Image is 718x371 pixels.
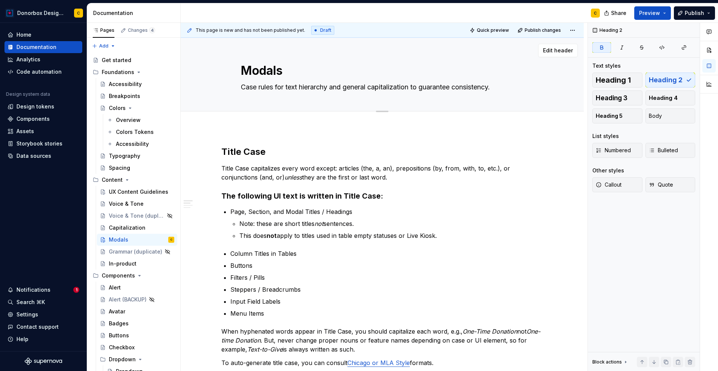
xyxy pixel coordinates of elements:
div: Modals [109,236,128,243]
div: Content [90,174,177,186]
button: Help [4,333,82,345]
p: Menu Items [230,309,543,318]
span: This page is new and has not been published yet. [196,27,305,33]
div: Colors Tokens [116,128,154,136]
div: Buttons [109,332,129,339]
div: In-product [109,260,136,267]
a: Voice & Tone [97,198,177,210]
span: Publish changes [525,27,561,33]
button: Preview [634,6,671,20]
a: Settings [4,309,82,321]
p: Steppers / Breadcrumbs [230,285,543,294]
span: Bulleted [649,147,678,154]
a: In-product [97,258,177,270]
a: UX Content Guidelines [97,186,177,198]
p: Column Titles in Tables [230,249,543,258]
button: Notifications1 [4,284,82,296]
a: Checkbox [97,341,177,353]
textarea: Modals [239,62,522,80]
button: Donorbox Design SystemC [1,5,85,21]
div: UX Content Guidelines [109,188,168,196]
div: Voice & Tone (duplicate) [109,212,165,220]
div: C [171,236,172,243]
button: Callout [592,177,642,192]
div: Accessibility [116,140,149,148]
button: Search ⌘K [4,296,82,308]
div: Donorbox Design System [17,9,65,17]
span: 1 [73,287,79,293]
em: Text-to-Give [247,346,283,353]
div: Foundations [90,66,177,78]
a: Overview [104,114,177,126]
textarea: Case rules for text hierarchy and general capitalization to guarantee consistency. [239,81,522,93]
strong: Title Case [221,146,266,157]
span: Draft [320,27,331,33]
div: Dropdown [109,356,136,363]
div: Dropdown [97,353,177,365]
div: C [77,10,80,16]
span: Publish [685,9,704,17]
div: Text styles [592,62,621,70]
a: Data sources [4,150,82,162]
span: 4 [149,27,155,33]
a: Avatar [97,306,177,318]
strong: not [267,232,277,239]
a: Spacing [97,162,177,174]
div: Other styles [592,167,624,174]
p: When hyphenated words appear in Title Case, you should capitalize each word, e.g., not . But, nev... [221,327,543,354]
a: Colors [97,102,177,114]
div: Help [16,335,28,343]
span: Share [611,9,626,17]
button: Bulleted [645,143,696,158]
div: Content [102,176,123,184]
div: C [594,10,597,16]
a: Home [4,29,82,41]
div: Design system data [6,91,50,97]
div: Components [102,272,135,279]
div: List styles [592,132,619,140]
div: Components [90,270,177,282]
div: Notifications [16,286,50,294]
div: Spacing [109,164,130,172]
div: Overview [116,116,141,124]
button: Share [600,6,631,20]
div: Storybook stories [16,140,62,147]
em: not [314,220,323,227]
h3: The following UI text is written in Title Case: [221,191,543,201]
div: Get started [102,56,131,64]
div: Documentation [93,9,177,17]
button: Publish [674,6,715,20]
span: Numbered [596,147,631,154]
div: Avatar [109,308,125,315]
p: Input Field Labels [230,297,543,306]
p: To auto-generate title case, you can consult formats. [221,358,543,367]
a: Colors Tokens [104,126,177,138]
span: Quick preview [477,27,509,33]
a: Code automation [4,66,82,78]
button: Publish changes [515,25,564,36]
div: Breakpoints [109,92,140,100]
a: Design tokens [4,101,82,113]
a: Supernova Logo [25,358,62,365]
a: Breakpoints [97,90,177,102]
a: Assets [4,125,82,137]
div: Badges [109,320,129,327]
button: Edit header [538,44,578,57]
div: Code automation [16,68,62,76]
div: Block actions [592,357,629,367]
a: Badges [97,318,177,329]
a: Alert (BACKUP) [97,294,177,306]
p: Page, Section, and Modal Titles / Headings [230,207,543,216]
a: Grammar (duplicate) [97,246,177,258]
div: Search ⌘K [16,298,45,306]
a: Documentation [4,41,82,53]
a: Voice & Tone (duplicate) [97,210,177,222]
div: Grammar (duplicate) [109,248,162,255]
button: Heading 1 [592,73,642,88]
button: Contact support [4,321,82,333]
div: Pages [93,27,114,33]
a: Accessibility [97,78,177,90]
p: Buttons [230,261,543,270]
div: Colors [109,104,126,112]
p: Note: these are short titles sentences. [239,219,543,228]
